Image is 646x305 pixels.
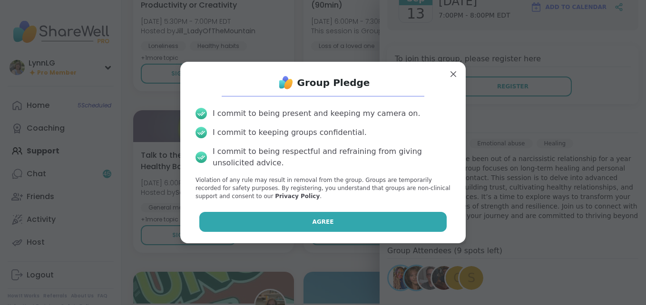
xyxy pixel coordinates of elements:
[213,127,367,138] div: I commit to keeping groups confidential.
[313,218,334,226] span: Agree
[275,193,320,200] a: Privacy Policy
[297,76,370,89] h1: Group Pledge
[199,212,447,232] button: Agree
[213,146,450,169] div: I commit to being respectful and refraining from giving unsolicited advice.
[196,176,450,200] p: Violation of any rule may result in removal from the group. Groups are temporarily recorded for s...
[213,108,420,119] div: I commit to being present and keeping my camera on.
[276,73,295,92] img: ShareWell Logo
